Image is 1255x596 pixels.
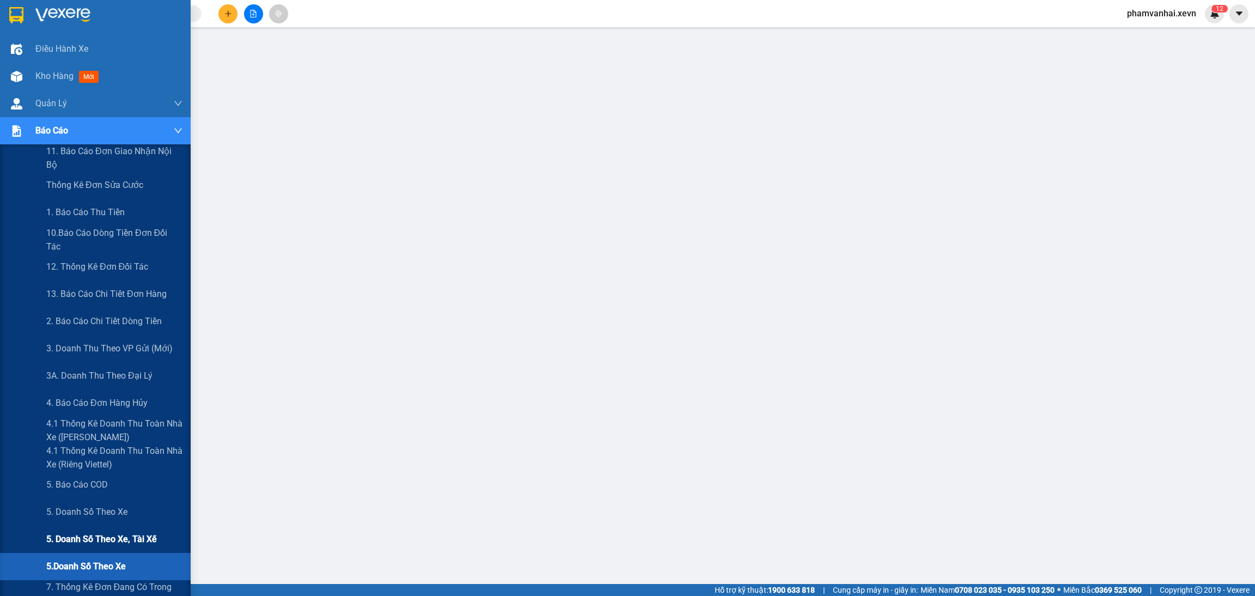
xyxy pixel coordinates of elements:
[1229,4,1248,23] button: caret-down
[46,342,173,355] span: 3. Doanh Thu theo VP Gửi (mới)
[11,98,22,110] img: warehouse-icon
[46,417,182,444] span: 4.1 Thống kê doanh thu toàn nhà xe ([PERSON_NAME])
[1210,9,1220,19] img: icon-new-feature
[715,584,815,596] span: Hỗ trợ kỹ thuật:
[1063,584,1142,596] span: Miền Bắc
[11,44,22,55] img: warehouse-icon
[46,559,126,573] span: 5.Doanh số theo xe
[218,4,237,23] button: plus
[46,478,108,491] span: 5. Báo cáo COD
[46,532,157,546] span: 5. Doanh số theo xe, tài xế
[174,99,182,108] span: down
[1234,9,1244,19] span: caret-down
[46,314,162,328] span: 2. Báo cáo chi tiết dòng tiền
[1195,586,1202,594] span: copyright
[11,71,22,82] img: warehouse-icon
[35,96,67,110] span: Quản Lý
[9,7,23,23] img: logo-vxr
[46,178,143,192] span: Thống kê đơn sửa cước
[35,42,88,56] span: Điều hành xe
[46,226,182,253] span: 10.Báo cáo dòng tiền đơn đối tác
[1211,5,1228,13] sup: 12
[1095,586,1142,594] strong: 0369 525 060
[833,584,918,596] span: Cung cấp máy in - giấy in:
[224,10,232,17] span: plus
[46,396,148,410] span: 4. Báo cáo đơn hàng hủy
[1216,5,1220,13] span: 1
[35,124,68,137] span: Báo cáo
[35,71,74,81] span: Kho hàng
[79,71,99,83] span: mới
[1220,5,1223,13] span: 2
[174,126,182,135] span: down
[46,205,125,219] span: 1. Báo cáo thu tiền
[244,4,263,23] button: file-add
[46,144,182,172] span: 11. Báo cáo đơn giao nhận nội bộ
[921,584,1055,596] span: Miền Nam
[1150,584,1152,596] span: |
[275,10,282,17] span: aim
[46,260,148,273] span: 12. Thống kê đơn đối tác
[768,586,815,594] strong: 1900 633 818
[11,125,22,137] img: solution-icon
[46,287,167,301] span: 13. Báo cáo chi tiết đơn hàng
[1057,588,1061,592] span: ⚪️
[1118,7,1205,20] span: phamvanhai.xevn
[46,505,127,519] span: 5. Doanh số theo xe
[46,444,182,471] span: 4.1 Thống kê doanh thu toàn nhà xe (Riêng Viettel)
[955,586,1055,594] strong: 0708 023 035 - 0935 103 250
[249,10,257,17] span: file-add
[269,4,288,23] button: aim
[46,369,153,382] span: 3A. Doanh Thu theo Đại Lý
[823,584,825,596] span: |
